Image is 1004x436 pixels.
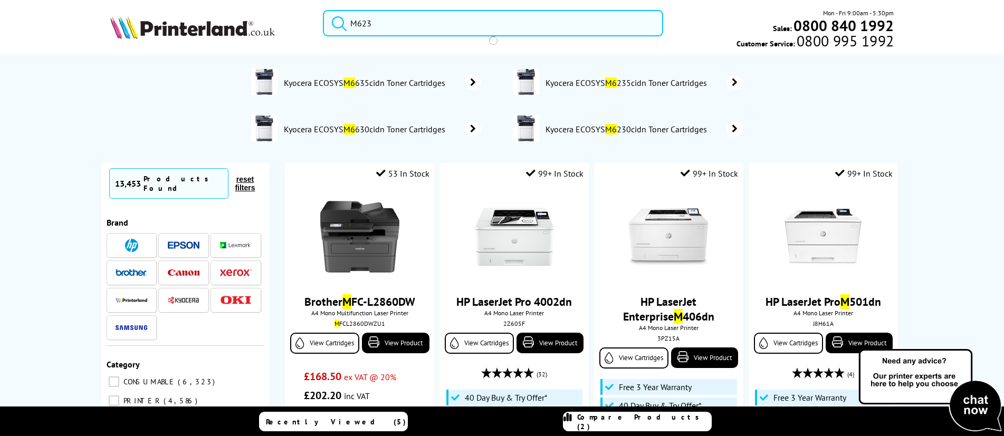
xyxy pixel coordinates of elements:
span: Brand [107,217,128,228]
a: View Cartridges [445,333,514,354]
div: 53 In Stock [376,168,429,179]
a: Kyocera ECOSYSM6230cidn Toner Cartridges [544,115,743,143]
span: Mon - Fri 9:00am - 5:30pm [823,8,894,18]
span: Customer Service: [737,36,894,49]
div: Products Found [144,174,223,193]
img: 1102TZ3NL0-conspage.jpg [251,115,278,141]
div: 99+ In Stock [835,168,893,179]
span: ex VAT @ 20% [344,372,396,382]
img: Printerland [116,297,147,303]
mark: M6 [605,77,617,88]
mark: M [334,319,339,327]
span: Category [107,359,140,370]
a: HP LaserJet EnterpriseM406dn [623,294,714,324]
a: View Product [517,333,584,353]
span: Recently Viewed (5) [266,417,406,427]
span: Free 3 Year Warranty [773,392,846,403]
b: 0800 840 1992 [793,16,894,35]
span: (4) [847,364,854,384]
span: inc VAT [344,391,370,401]
a: Compare Products (2) [563,412,712,431]
mark: M [342,294,351,309]
span: CONSUMABLE [121,377,177,386]
span: £202.20 [304,389,341,402]
a: View Cartridges [754,333,823,354]
span: 13,453 [115,178,141,189]
div: 2Z605F [447,319,581,327]
img: hp-m501dn-front-facing-small.jpg [783,197,863,276]
img: 1102TY3NL0-conspage.jpg [513,115,539,141]
a: View Cartridges [599,347,668,369]
span: Compare Products (2) [577,412,711,431]
span: A4 Mono Multifunction Laser Printer [290,309,429,317]
input: CONSUMABLE 6,323 [109,376,119,387]
span: (32) [537,364,547,384]
a: View Product [671,347,738,368]
a: Kyocera ECOSYSM6630cidn Toner Cartridges [283,115,481,143]
img: 1102V13NL0-conspage.jpg [251,69,278,95]
a: HP LaserJet Pro 4002dn [456,294,572,309]
img: Open Live Chat window [856,347,1004,434]
span: Free 3 Year Warranty [619,382,692,392]
input: PRINTER 4,586 [109,395,119,406]
div: 99+ In Stock [681,168,738,179]
img: Brother [116,269,147,276]
button: reset filters [228,175,261,192]
img: Epson [168,241,199,249]
img: OKI [220,296,252,305]
a: Printerland Logo [110,16,310,41]
a: 0800 840 1992 [792,21,894,31]
img: HP-M406dn-Front-Small.jpg [629,197,708,276]
img: Printerland Logo [110,16,275,39]
mark: M6 [343,124,355,134]
mark: M6 [605,124,617,134]
span: 6,323 [178,377,217,386]
img: Canon [168,269,199,276]
input: Search product or brand [323,10,663,36]
div: J8H61A [757,319,890,327]
img: Lexmark [220,242,252,248]
div: 99+ In Stock [526,168,584,179]
span: Kyocera ECOSYS 235cidn Toner Cartridges [544,77,711,88]
span: A4 Mono Laser Printer [445,309,584,317]
span: 4,586 [164,396,200,405]
span: A4 Mono Laser Printer [754,309,893,317]
img: Xerox [220,269,252,276]
a: HP LaserJet ProM501dn [766,294,881,309]
img: HP-LaserJetPro-4002dn-Front-Small.jpg [475,197,554,276]
span: Kyocera ECOSYS 230cidn Toner Cartridges [544,124,711,134]
a: Kyocera ECOSYSM6635cidn Toner Cartridges [283,69,481,97]
a: View Cartridges [290,333,359,354]
span: £168.50 [304,370,341,383]
img: brother-MFC-L2860DW-front-small.jpg [320,197,399,276]
img: 1102V03NL0-conspage.jpg [513,69,539,95]
span: PRINTER [121,396,162,405]
div: FCL2860DWZU1 [293,319,426,327]
a: Recently Viewed (5) [259,412,408,431]
span: Sales: [773,23,792,33]
mark: M [840,294,849,309]
span: Kyocera ECOSYS 630cidn Toner Cartridges [283,124,449,134]
span: A4 Mono Laser Printer [599,324,738,332]
a: Kyocera ECOSYSM6235cidn Toner Cartridges [544,69,743,97]
span: Kyocera ECOSYS 635cidn Toner Cartridges [283,77,449,88]
img: Kyocera [168,296,199,304]
mark: M [674,309,683,324]
div: 3PZ15A [602,334,735,342]
img: HP [125,239,138,252]
span: 40 Day Buy & Try Offer* [465,392,548,403]
span: 40 Day Buy & Try Offer* [619,400,702,411]
mark: M6 [343,77,355,88]
a: View Product [826,333,893,353]
img: Samsung [116,325,147,330]
a: BrotherMFC-L2860DW [304,294,415,309]
a: View Product [362,333,429,353]
span: 0800 995 1992 [795,36,894,46]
